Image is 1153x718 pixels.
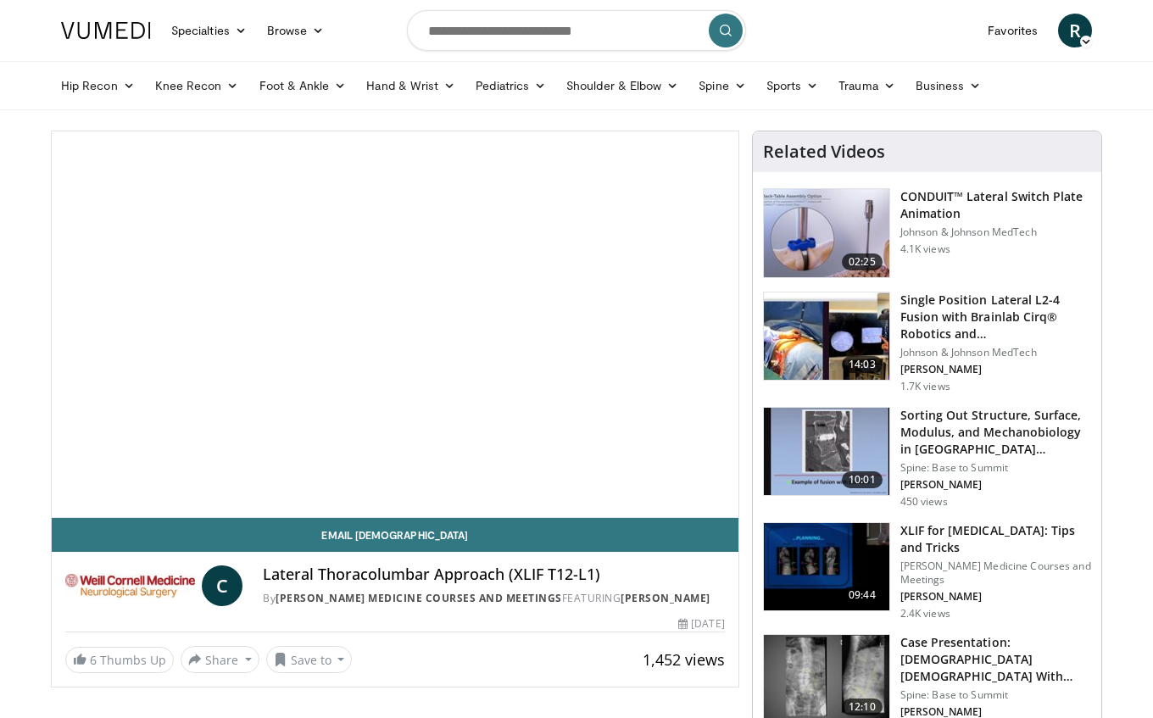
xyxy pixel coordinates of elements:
[900,634,1091,685] h3: Case Presentation: [DEMOGRAPHIC_DATA] [DEMOGRAPHIC_DATA] With Forward Leaning Posture, Bilateral…
[900,478,1091,492] p: [PERSON_NAME]
[161,14,257,47] a: Specialties
[356,69,465,103] a: Hand & Wrist
[900,363,1091,376] p: [PERSON_NAME]
[900,461,1091,475] p: Spine: Base to Summit
[763,407,1091,509] a: 10:01 Sorting Out Structure, Surface, Modulus, and Mechanobiology in [GEOGRAPHIC_DATA]… Spine: Ba...
[900,346,1091,359] p: Johnson & Johnson MedTech
[978,14,1048,47] a: Favorites
[465,69,556,103] a: Pediatrics
[900,495,948,509] p: 450 views
[764,408,889,496] img: b89df99b-e124-4424-b5b9-c1d4bf63bf81.150x105_q85_crop-smart_upscale.jpg
[764,189,889,277] img: be0364fb-cc5b-4008-91fb-c14b3f13b286.150x105_q85_crop-smart_upscale.jpg
[65,647,174,673] a: 6 Thumbs Up
[900,559,1091,587] p: [PERSON_NAME] Medicine Courses and Meetings
[900,380,950,393] p: 1.7K views
[900,590,1091,604] p: [PERSON_NAME]
[900,407,1091,458] h3: Sorting Out Structure, Surface, Modulus, and Mechanobiology in [GEOGRAPHIC_DATA]…
[263,591,724,606] div: By FEATURING
[763,188,1091,278] a: 02:25 CONDUIT™ Lateral Switch Plate Animation Johnson & Johnson MedTech 4.1K views
[764,523,889,611] img: 82559bfb-b9b0-4f70-a708-9fb7a2ca119b.150x105_q85_crop-smart_upscale.jpg
[900,607,950,621] p: 2.4K views
[763,522,1091,621] a: 09:44 XLIF for [MEDICAL_DATA]: Tips and Tricks [PERSON_NAME] Medicine Courses and Meetings [PERSO...
[688,69,755,103] a: Spine
[181,646,259,673] button: Share
[842,471,883,488] span: 10:01
[900,688,1091,702] p: Spine: Base to Summit
[257,14,335,47] a: Browse
[276,591,562,605] a: [PERSON_NAME] Medicine Courses and Meetings
[828,69,905,103] a: Trauma
[900,225,1091,239] p: Johnson & Johnson MedTech
[842,587,883,604] span: 09:44
[263,565,724,584] h4: Lateral Thoracolumbar Approach (XLIF T12-L1)
[842,699,883,715] span: 12:10
[643,649,725,670] span: 1,452 views
[145,69,249,103] a: Knee Recon
[763,292,1091,393] a: 14:03 Single Position Lateral L2-4 Fusion with Brainlab Cirq® Robotics and… Johnson & Johnson Med...
[756,69,829,103] a: Sports
[678,616,724,632] div: [DATE]
[52,131,738,518] video-js: Video Player
[905,69,992,103] a: Business
[61,22,151,39] img: VuMedi Logo
[52,518,738,552] a: Email [DEMOGRAPHIC_DATA]
[90,652,97,668] span: 6
[65,565,195,606] img: Weill Cornell Medicine Courses and Meetings
[764,292,889,381] img: 0ee6e9ce-a43b-4dc4-b8e2-b13ff9351003.150x105_q85_crop-smart_upscale.jpg
[249,69,357,103] a: Foot & Ankle
[900,292,1091,342] h3: Single Position Lateral L2-4 Fusion with Brainlab Cirq® Robotics and…
[842,253,883,270] span: 02:25
[621,591,710,605] a: [PERSON_NAME]
[556,69,688,103] a: Shoulder & Elbow
[842,356,883,373] span: 14:03
[763,142,885,162] h4: Related Videos
[900,188,1091,222] h3: CONDUIT™ Lateral Switch Plate Animation
[900,522,1091,556] h3: XLIF for [MEDICAL_DATA]: Tips and Tricks
[202,565,242,606] a: C
[1058,14,1092,47] a: R
[900,242,950,256] p: 4.1K views
[266,646,353,673] button: Save to
[407,10,746,51] input: Search topics, interventions
[51,69,145,103] a: Hip Recon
